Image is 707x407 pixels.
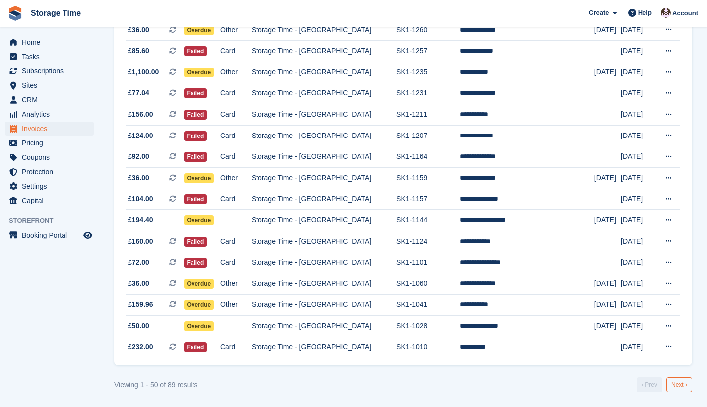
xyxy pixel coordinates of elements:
[5,136,94,150] a: menu
[22,150,81,164] span: Coupons
[5,179,94,193] a: menu
[220,62,252,83] td: Other
[128,236,153,247] span: £160.00
[594,210,621,231] td: [DATE]
[27,5,85,21] a: Storage Time
[5,165,94,179] a: menu
[184,131,207,141] span: Failed
[220,83,252,104] td: Card
[184,342,207,352] span: Failed
[635,377,694,392] nav: Pages
[252,62,396,83] td: Storage Time - [GEOGRAPHIC_DATA]
[5,122,94,136] a: menu
[220,146,252,168] td: Card
[396,316,459,337] td: SK1-1028
[396,273,459,295] td: SK1-1060
[396,337,459,357] td: SK1-1010
[220,189,252,210] td: Card
[22,122,81,136] span: Invoices
[252,189,396,210] td: Storage Time - [GEOGRAPHIC_DATA]
[252,252,396,273] td: Storage Time - [GEOGRAPHIC_DATA]
[252,273,396,295] td: Storage Time - [GEOGRAPHIC_DATA]
[184,215,214,225] span: Overdue
[396,231,459,252] td: SK1-1124
[252,210,396,231] td: Storage Time - [GEOGRAPHIC_DATA]
[22,93,81,107] span: CRM
[396,168,459,189] td: SK1-1159
[184,46,207,56] span: Failed
[128,131,153,141] span: £124.00
[396,125,459,146] td: SK1-1207
[220,41,252,62] td: Card
[184,88,207,98] span: Failed
[396,189,459,210] td: SK1-1157
[621,337,655,357] td: [DATE]
[184,300,214,310] span: Overdue
[128,151,149,162] span: £92.00
[5,93,94,107] a: menu
[396,83,459,104] td: SK1-1231
[5,35,94,49] a: menu
[220,231,252,252] td: Card
[128,278,149,289] span: £36.00
[22,35,81,49] span: Home
[220,168,252,189] td: Other
[594,273,621,295] td: [DATE]
[220,252,252,273] td: Card
[184,237,207,247] span: Failed
[184,25,214,35] span: Overdue
[621,294,655,316] td: [DATE]
[621,189,655,210] td: [DATE]
[621,41,655,62] td: [DATE]
[128,46,149,56] span: £85.60
[184,173,214,183] span: Overdue
[22,64,81,78] span: Subscriptions
[220,273,252,295] td: Other
[5,107,94,121] a: menu
[621,273,655,295] td: [DATE]
[22,50,81,64] span: Tasks
[252,125,396,146] td: Storage Time - [GEOGRAPHIC_DATA]
[252,316,396,337] td: Storage Time - [GEOGRAPHIC_DATA]
[128,321,149,331] span: £50.00
[128,299,153,310] span: £159.96
[128,257,149,268] span: £72.00
[594,62,621,83] td: [DATE]
[396,252,459,273] td: SK1-1101
[621,146,655,168] td: [DATE]
[220,294,252,316] td: Other
[594,316,621,337] td: [DATE]
[184,258,207,268] span: Failed
[22,228,81,242] span: Booking Portal
[128,342,153,352] span: £232.00
[252,337,396,357] td: Storage Time - [GEOGRAPHIC_DATA]
[594,168,621,189] td: [DATE]
[621,168,655,189] td: [DATE]
[621,210,655,231] td: [DATE]
[621,231,655,252] td: [DATE]
[252,168,396,189] td: Storage Time - [GEOGRAPHIC_DATA]
[5,78,94,92] a: menu
[396,62,459,83] td: SK1-1235
[621,19,655,41] td: [DATE]
[184,110,207,120] span: Failed
[396,19,459,41] td: SK1-1260
[184,194,207,204] span: Failed
[396,41,459,62] td: SK1-1257
[5,150,94,164] a: menu
[220,104,252,126] td: Card
[252,19,396,41] td: Storage Time - [GEOGRAPHIC_DATA]
[22,107,81,121] span: Analytics
[396,294,459,316] td: SK1-1041
[184,152,207,162] span: Failed
[220,19,252,41] td: Other
[661,8,671,18] img: Saeed
[396,146,459,168] td: SK1-1164
[22,194,81,207] span: Capital
[252,146,396,168] td: Storage Time - [GEOGRAPHIC_DATA]
[5,64,94,78] a: menu
[128,194,153,204] span: £104.00
[128,109,153,120] span: £156.00
[252,294,396,316] td: Storage Time - [GEOGRAPHIC_DATA]
[672,8,698,18] span: Account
